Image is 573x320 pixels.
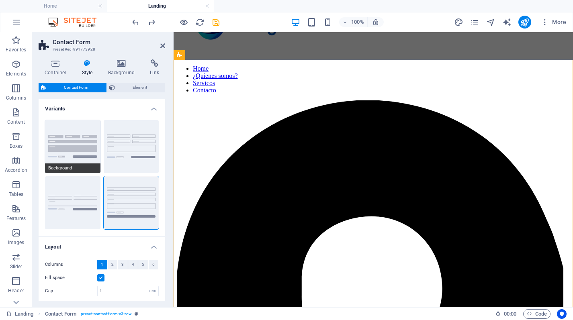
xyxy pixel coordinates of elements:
[131,17,140,27] button: undo
[107,83,165,92] button: Element
[7,119,25,125] p: Content
[121,260,124,269] span: 3
[149,260,159,269] button: 6
[49,83,104,92] span: Contact Form
[6,309,33,319] a: Click to cancel selection. Double-click to open Pages
[80,309,132,319] span: . preset-contact-form-v3-row
[39,59,76,76] h4: Container
[107,2,214,10] h4: Landing
[211,18,221,27] i: Save (Ctrl+S)
[132,260,134,269] span: 4
[495,309,517,319] h6: Session time
[6,47,26,53] p: Favorites
[39,83,106,92] button: Contact Form
[486,17,496,27] button: navigator
[45,120,100,173] button: Background
[470,17,480,27] button: pages
[147,17,156,27] button: redo
[39,237,165,252] h4: Layout
[147,18,156,27] i: Redo: Add element (Ctrl+Y, ⌘+Y)
[45,273,97,283] label: Fill space
[142,260,144,269] span: 5
[152,260,155,269] span: 6
[520,18,529,27] i: Publish
[195,17,205,27] button: reload
[117,83,163,92] span: Element
[6,71,27,77] p: Elements
[372,18,379,26] i: On resize automatically adjust zoom level to fit chosen device.
[45,260,97,269] label: Columns
[179,17,188,27] button: Click here to leave preview mode and continue editing
[53,39,165,46] h2: Contact Form
[8,239,25,246] p: Images
[523,309,550,319] button: Code
[45,300,97,309] label: Horizontal margin
[111,260,114,269] span: 2
[6,215,26,222] p: Features
[454,17,464,27] button: design
[45,309,76,319] span: Click to select. Double-click to edit
[518,16,531,29] button: publish
[470,18,479,27] i: Pages (Ctrl+Alt+S)
[211,17,221,27] button: save
[541,18,566,26] span: More
[45,163,100,173] span: Background
[76,59,102,76] h4: Style
[101,260,103,269] span: 1
[6,95,26,101] p: Columns
[527,309,547,319] span: Code
[10,263,23,270] p: Slider
[502,18,512,27] i: AI Writer
[195,18,205,27] i: Reload page
[118,260,128,269] button: 3
[53,46,149,53] h3: Preset #ed-991773928
[45,309,139,319] nav: breadcrumb
[9,191,23,198] p: Tables
[351,17,364,27] h6: 100%
[39,99,165,114] h4: Variants
[97,260,107,269] button: 1
[131,18,140,27] i: Undo: Unknown action (Ctrl+Z)
[128,260,138,269] button: 4
[502,17,512,27] button: text_generator
[510,311,511,317] span: :
[138,260,148,269] button: 5
[10,143,23,149] p: Boxes
[135,312,138,316] i: This element is a customizable preset
[486,18,495,27] i: Navigator
[5,167,27,173] p: Accordion
[102,59,144,76] h4: Background
[504,309,516,319] span: 00 00
[45,289,97,293] label: Gap
[339,17,368,27] button: 100%
[557,309,567,319] button: Usercentrics
[46,17,106,27] img: Editor Logo
[8,287,24,294] p: Header
[108,260,118,269] button: 2
[538,16,569,29] button: More
[454,18,463,27] i: Design (Ctrl+Alt+Y)
[144,59,165,76] h4: Link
